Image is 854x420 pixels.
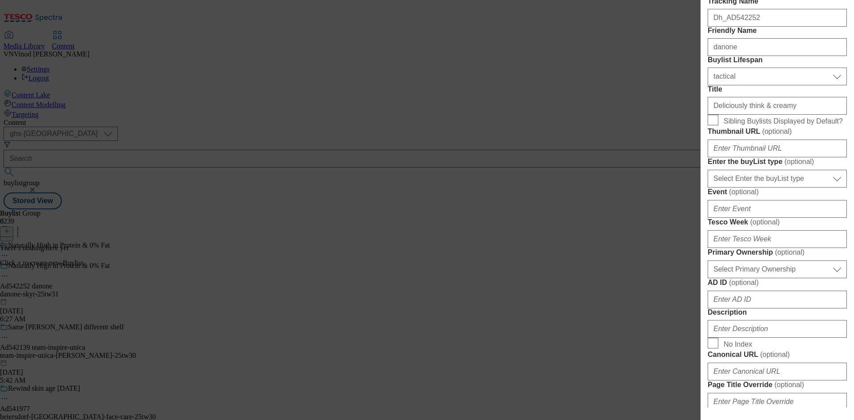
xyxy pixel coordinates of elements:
input: Enter Tracking Name [708,9,847,27]
span: Sibling Buylists Displayed by Default? [724,117,843,125]
label: Title [708,85,847,93]
input: Enter Friendly Name [708,38,847,56]
label: Primary Ownership [708,248,847,257]
input: Enter Thumbnail URL [708,140,847,157]
input: Enter Canonical URL [708,363,847,380]
input: Enter Description [708,320,847,338]
span: ( optional ) [775,248,805,256]
input: Enter AD ID [708,291,847,308]
label: Page Title Override [708,380,847,389]
input: Enter Title [708,97,847,115]
input: Enter Page Title Override [708,393,847,411]
label: Tesco Week [708,218,847,227]
span: ( optional ) [729,279,759,286]
label: Friendly Name [708,27,847,35]
span: ( optional ) [762,128,792,135]
label: Event [708,188,847,196]
label: Buylist Lifespan [708,56,847,64]
span: No Index [724,340,752,348]
label: Thumbnail URL [708,127,847,136]
label: Enter the buyList type [708,157,847,166]
label: Canonical URL [708,350,847,359]
input: Enter Event [708,200,847,218]
span: ( optional ) [729,188,759,196]
span: ( optional ) [750,218,780,226]
span: ( optional ) [760,351,790,358]
input: Enter Tesco Week [708,230,847,248]
label: AD ID [708,278,847,287]
label: Description [708,308,847,316]
span: ( optional ) [774,381,804,388]
span: ( optional ) [784,158,814,165]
